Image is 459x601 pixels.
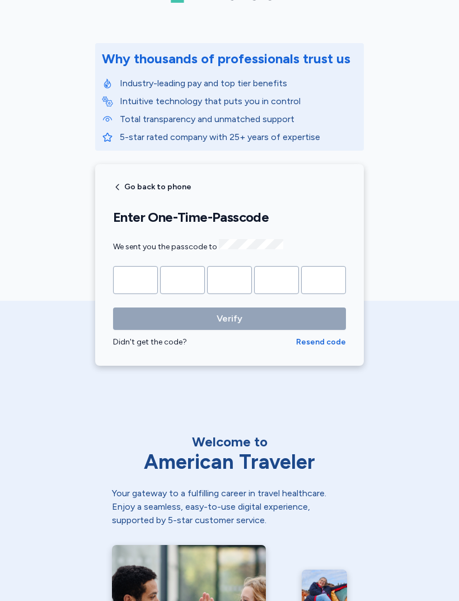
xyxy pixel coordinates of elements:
[124,183,191,191] span: Go back to phone
[113,183,191,192] button: Go back to phone
[207,266,252,294] input: Please enter OTP character 3
[113,209,346,226] h1: Enter One-Time-Passcode
[254,266,299,294] input: Please enter OTP character 4
[112,433,347,451] div: Welcome to
[120,113,357,126] p: Total transparency and unmatched support
[112,487,347,527] div: Your gateway to a fulfilling career in travel healthcare. Enjoy a seamless, easy-to-use digital e...
[112,451,347,473] div: American Traveler
[120,95,357,108] p: Intuitive technology that puts you in control
[120,77,357,90] p: Industry-leading pay and top tier benefits
[120,131,357,144] p: 5-star rated company with 25+ years of expertise
[113,337,296,348] div: Didn't get the code?
[296,337,346,348] button: Resend code
[217,312,242,325] span: Verify
[160,266,205,294] input: Please enter OTP character 2
[113,266,158,294] input: Please enter OTP character 1
[113,242,283,251] span: We sent you the passcode to
[301,266,346,294] input: Please enter OTP character 5
[102,50,350,68] div: Why thousands of professionals trust us
[113,308,346,330] button: Verify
